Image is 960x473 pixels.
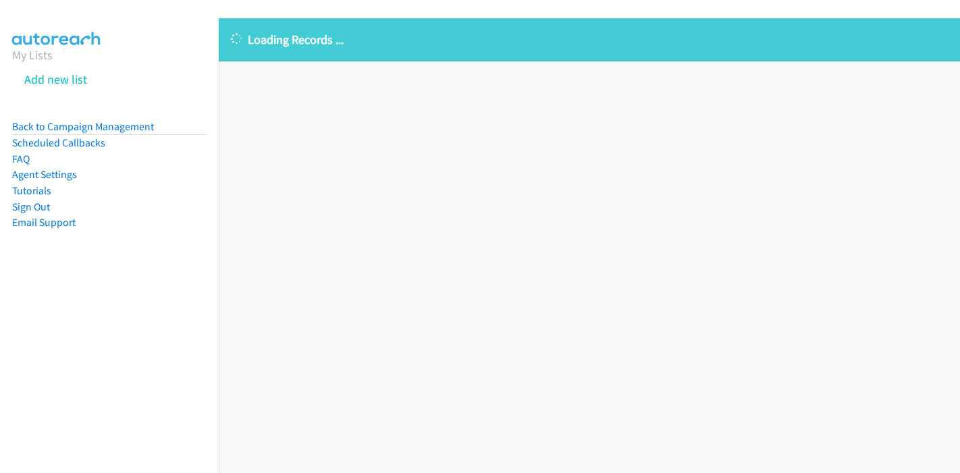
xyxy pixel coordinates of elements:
[12,47,53,63] a: My Lists
[231,30,948,49] p: Loading Records ...
[12,152,30,165] a: FAQ
[12,168,77,181] a: Agent Settings
[12,120,154,133] a: Back to Campaign Management
[12,200,50,213] a: Sign Out
[12,136,105,149] a: Scheduled Callbacks
[12,184,51,197] a: Tutorials
[12,216,76,229] a: Email Support
[24,72,87,87] a: Add new list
